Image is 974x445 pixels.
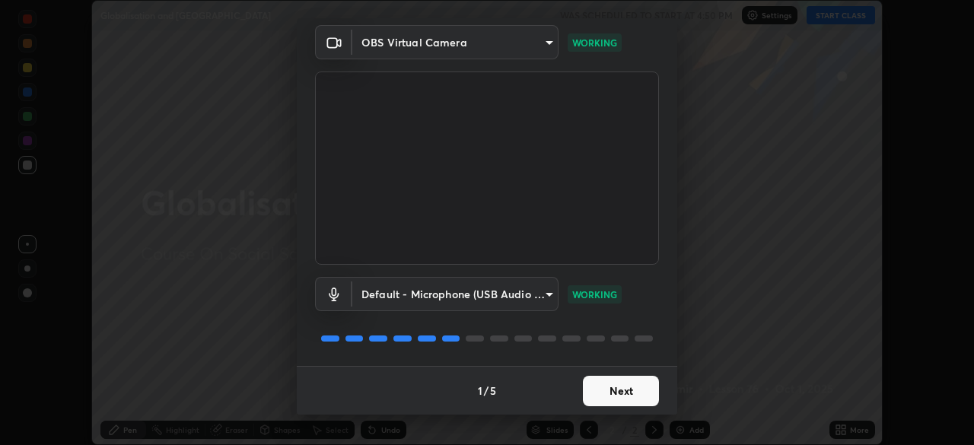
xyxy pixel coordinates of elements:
h4: 1 [478,383,482,399]
div: OBS Virtual Camera [352,25,559,59]
h4: / [484,383,489,399]
button: Next [583,376,659,406]
div: OBS Virtual Camera [352,277,559,311]
h4: 5 [490,383,496,399]
p: WORKING [572,36,617,49]
p: WORKING [572,288,617,301]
